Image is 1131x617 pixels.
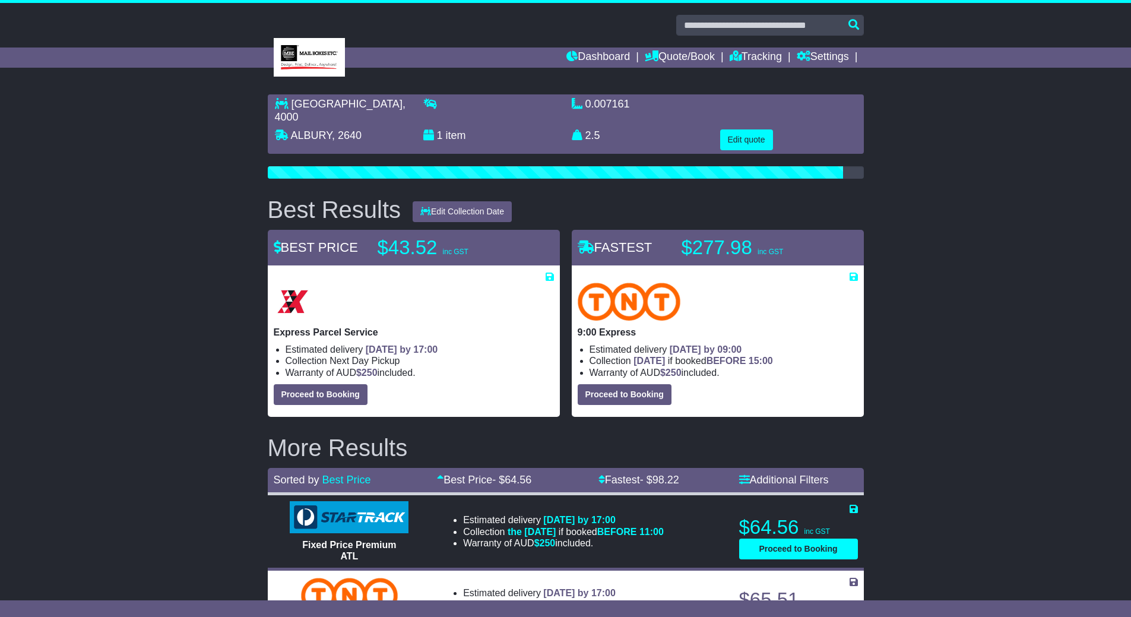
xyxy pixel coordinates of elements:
[292,98,403,110] span: [GEOGRAPHIC_DATA]
[366,344,438,355] span: [DATE] by 17:00
[639,527,664,537] span: 11:00
[660,368,682,378] span: $
[378,236,526,260] p: $43.52
[707,356,746,366] span: BEFORE
[275,98,405,123] span: , 4000
[670,344,742,355] span: [DATE] by 09:00
[598,474,679,486] a: Fastest- $98.22
[633,356,665,366] span: [DATE]
[640,474,679,486] span: - $
[585,98,630,110] span: 0.007161
[578,240,652,255] span: FASTEST
[534,538,556,548] span: $
[590,355,858,366] li: Collection
[291,129,332,141] span: ALBURY
[758,248,783,256] span: inc GST
[463,599,647,610] li: Collection
[508,527,664,537] span: if booked
[274,474,319,486] span: Sorted by
[301,578,398,613] img: TNT Domestic: Road Express
[463,537,664,549] li: Warranty of AUD included.
[540,538,556,548] span: 250
[797,48,849,68] a: Settings
[543,515,616,525] span: [DATE] by 17:00
[666,368,682,378] span: 250
[566,48,630,68] a: Dashboard
[268,435,864,461] h2: More Results
[739,539,858,559] button: Proceed to Booking
[508,599,539,609] span: [DATE]
[274,327,554,338] p: Express Parcel Service
[262,197,407,223] div: Best Results
[274,240,358,255] span: BEST PRICE
[804,527,830,536] span: inc GST
[543,588,616,598] span: [DATE] by 17:00
[597,527,637,537] span: BEFORE
[590,344,858,355] li: Estimated delivery
[505,474,531,486] span: 64.56
[437,474,531,486] a: Best Price- $64.56
[508,599,647,609] span: if booked
[645,48,715,68] a: Quote/Book
[463,514,664,526] li: Estimated delivery
[580,599,620,609] span: BEFORE
[633,356,772,366] span: if booked
[739,515,858,539] p: $64.56
[362,368,378,378] span: 250
[274,384,368,405] button: Proceed to Booking
[578,283,681,321] img: TNT Domestic: 9:00 Express
[443,248,468,256] span: inc GST
[730,48,782,68] a: Tracking
[356,368,378,378] span: $
[585,129,600,141] span: 2.5
[290,501,408,533] img: StarTrack: Fixed Price Premium ATL
[739,474,829,486] a: Additional Filters
[463,526,664,537] li: Collection
[463,587,647,599] li: Estimated delivery
[492,474,531,486] span: - $
[508,527,556,537] span: the [DATE]
[437,129,443,141] span: 1
[286,344,554,355] li: Estimated delivery
[578,384,671,405] button: Proceed to Booking
[682,236,830,260] p: $277.98
[652,474,679,486] span: 98.22
[286,355,554,366] li: Collection
[302,540,396,561] span: Fixed Price Premium ATL
[578,327,858,338] p: 9:00 Express
[446,129,466,141] span: item
[274,283,312,321] img: Border Express: Express Parcel Service
[739,588,858,612] p: $65.51
[330,356,400,366] span: Next Day Pickup
[286,367,554,378] li: Warranty of AUD included.
[590,367,858,378] li: Warranty of AUD included.
[749,356,773,366] span: 15:00
[274,38,345,77] img: MBE Brisbane CBD
[332,129,362,141] span: , 2640
[720,129,773,150] button: Edit quote
[413,201,512,222] button: Edit Collection Date
[622,599,647,609] span: 15:00
[322,474,371,486] a: Best Price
